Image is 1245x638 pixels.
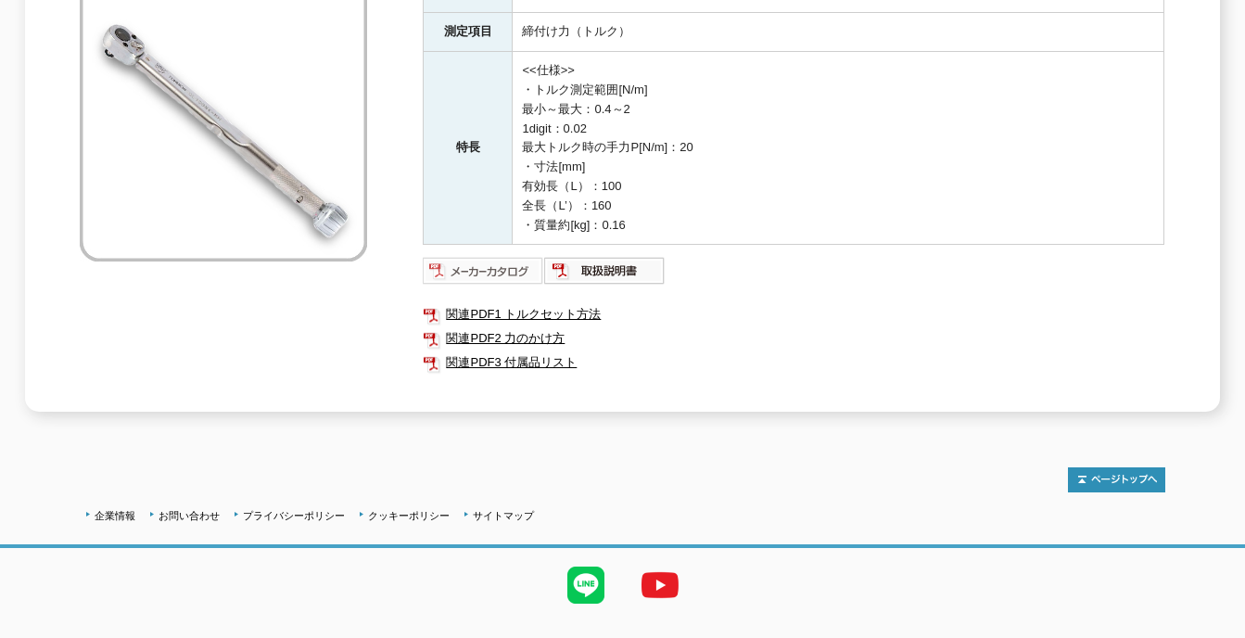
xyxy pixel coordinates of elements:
[473,510,534,521] a: サイトマップ
[423,256,544,286] img: メーカーカタログ
[424,13,513,52] th: 測定項目
[544,256,666,286] img: 取扱説明書
[423,269,544,283] a: メーカーカタログ
[1068,467,1165,492] img: トップページへ
[423,351,1164,375] a: 関連PDF3 付属品リスト
[243,510,345,521] a: プライバシーポリシー
[423,302,1164,326] a: 関連PDF1 トルクセット方法
[95,510,135,521] a: 企業情報
[513,52,1164,245] td: <<仕様>> ・トルク測定範囲[N/m] 最小～最大：0.4～2 1digit：0.02 最大トルク時の手力P[N/m]：20 ・寸法[mm] 有効長（L）：100 全長（L’）：160 ・質量...
[423,326,1164,351] a: 関連PDF2 力のかけ方
[623,548,697,622] img: YouTube
[159,510,220,521] a: お問い合わせ
[368,510,450,521] a: クッキーポリシー
[544,269,666,283] a: 取扱説明書
[424,52,513,245] th: 特長
[549,548,623,622] img: LINE
[513,13,1164,52] td: 締付け力（トルク）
